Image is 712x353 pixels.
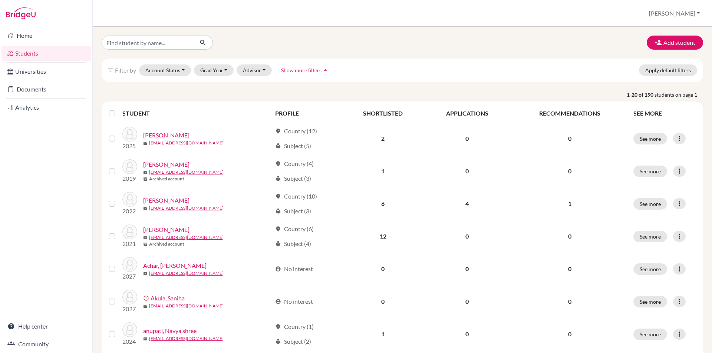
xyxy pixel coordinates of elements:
th: RECOMMENDATIONS [511,104,629,122]
td: 12 [342,220,424,253]
img: Abdulla, Zainudheen [122,159,137,174]
img: Abraham, Amit [122,224,137,239]
a: [EMAIL_ADDRESS][DOMAIN_NAME] [149,234,224,241]
td: 0 [342,253,424,285]
p: 2021 [122,239,137,248]
img: Bridge-U [6,7,36,19]
a: Help center [1,319,91,334]
span: location_on [275,226,281,232]
button: See more [633,263,667,275]
a: [PERSON_NAME] [143,225,189,234]
th: SEE MORE [629,104,700,122]
p: 1 [515,199,624,208]
b: Archived account [149,241,184,247]
div: Country (6) [275,224,314,233]
button: Advisor [237,64,272,76]
span: local_library [275,176,281,182]
span: location_on [275,324,281,330]
span: inventory_2 [143,242,148,247]
span: location_on [275,128,281,134]
p: 0 [515,232,624,241]
span: location_on [275,161,281,167]
span: account_circle [275,299,281,304]
div: No interest [275,297,313,306]
span: mail [143,304,148,309]
td: 0 [424,220,510,253]
span: location_on [275,193,281,199]
div: Subject (5) [275,141,311,150]
img: Abraham, Aman [122,192,137,207]
span: local_library [275,241,281,247]
a: [EMAIL_ADDRESS][DOMAIN_NAME] [149,335,224,342]
a: [PERSON_NAME] [143,196,189,205]
td: 0 [424,253,510,285]
span: local_library [275,208,281,214]
td: 0 [424,155,510,187]
th: STUDENT [122,104,271,122]
span: mail [143,206,148,211]
th: SHORTLISTED [342,104,424,122]
div: Subject (3) [275,174,311,183]
button: Add student [647,36,703,50]
span: mail [143,337,148,341]
div: Country (12) [275,127,317,136]
i: filter_list [108,67,113,73]
a: anupati, Navya shree [143,326,197,335]
span: Filter by [115,67,136,74]
td: 0 [424,318,510,350]
p: 2019 [122,174,137,183]
div: Subject (3) [275,207,311,216]
p: 0 [515,167,624,176]
p: 2027 [122,304,137,313]
span: mail [143,236,148,240]
span: local_library [275,143,281,149]
p: 2025 [122,141,137,150]
th: APPLICATIONS [424,104,510,122]
button: See more [633,329,667,340]
a: [EMAIL_ADDRESS][DOMAIN_NAME] [149,205,224,212]
a: Documents [1,82,91,97]
button: [PERSON_NAME] [646,6,703,20]
div: No interest [275,264,313,273]
td: 4 [424,187,510,220]
img: Akula, Saniha [122,290,137,304]
a: Community [1,337,91,352]
a: [PERSON_NAME] [143,131,189,140]
span: error_outline [143,295,151,301]
a: [EMAIL_ADDRESS][DOMAIN_NAME] [149,303,224,309]
span: mail [143,141,148,146]
button: See more [633,296,667,307]
p: 0 [515,134,624,143]
input: Find student by name... [102,36,194,50]
div: Subject (4) [275,239,311,248]
td: 0 [424,122,510,155]
span: local_library [275,339,281,344]
img: Aaron, Ron [122,127,137,141]
a: Students [1,46,91,61]
button: Grad Year [194,64,234,76]
button: See more [633,133,667,144]
div: Country (4) [275,159,314,168]
a: [EMAIL_ADDRESS][DOMAIN_NAME] [149,140,224,146]
td: 1 [342,318,424,350]
a: [EMAIL_ADDRESS][DOMAIN_NAME] [149,270,224,277]
a: Achar, [PERSON_NAME] [143,261,207,270]
td: 2 [342,122,424,155]
img: Achar, Pranav Swaroop [122,257,137,272]
a: [EMAIL_ADDRESS][DOMAIN_NAME] [149,169,224,176]
td: 1 [342,155,424,187]
th: PROFILE [271,104,342,122]
button: Apply default filters [639,64,697,76]
p: 0 [515,330,624,339]
p: 2022 [122,207,137,216]
p: 0 [515,297,624,306]
a: Home [1,28,91,43]
div: Subject (2) [275,337,311,346]
p: 0 [515,264,624,273]
td: 0 [342,285,424,318]
span: students on page 1 [655,91,703,99]
span: inventory_2 [143,177,148,182]
button: See more [633,198,667,210]
button: Account Status [139,64,191,76]
button: Show more filtersarrow_drop_up [275,64,335,76]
